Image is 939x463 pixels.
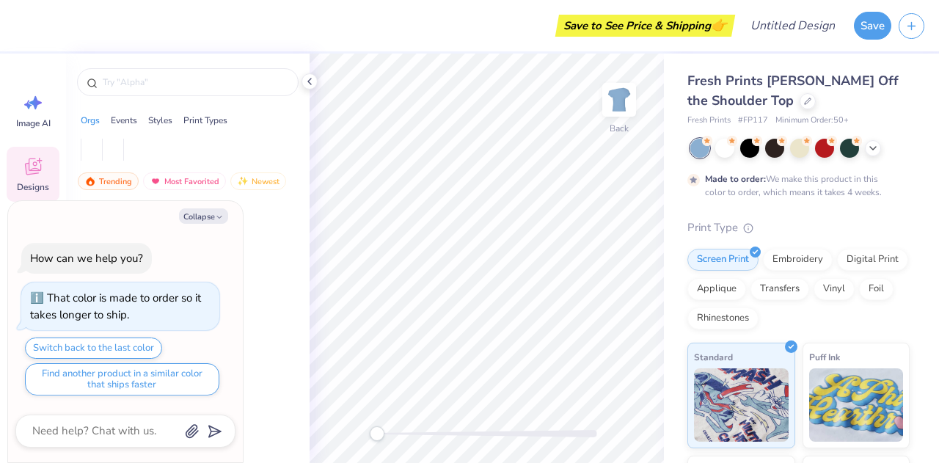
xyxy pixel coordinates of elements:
[17,181,49,193] span: Designs
[705,173,766,185] strong: Made to order:
[763,249,833,271] div: Embroidery
[687,72,899,109] span: Fresh Prints [PERSON_NAME] Off the Shoulder Top
[143,172,226,190] div: Most Favorited
[30,251,143,266] div: How can we help you?
[183,114,227,127] div: Print Types
[814,278,855,300] div: Vinyl
[687,278,746,300] div: Applique
[111,114,137,127] div: Events
[179,208,228,224] button: Collapse
[694,368,789,442] img: Standard
[809,349,840,365] span: Puff Ink
[30,291,201,322] div: That color is made to order so it takes longer to ship.
[859,278,894,300] div: Foil
[775,114,849,127] span: Minimum Order: 50 +
[705,172,885,199] div: We make this product in this color to order, which means it takes 4 weeks.
[750,278,809,300] div: Transfers
[604,85,634,114] img: Back
[230,172,286,190] div: Newest
[837,249,908,271] div: Digital Print
[687,307,759,329] div: Rhinestones
[694,349,733,365] span: Standard
[150,176,161,186] img: most_fav.gif
[25,338,162,359] button: Switch back to the last color
[854,12,891,40] button: Save
[687,249,759,271] div: Screen Print
[81,114,100,127] div: Orgs
[739,11,847,40] input: Untitled Design
[16,117,51,129] span: Image AI
[711,16,727,34] span: 👉
[687,219,910,236] div: Print Type
[78,172,139,190] div: Trending
[237,176,249,186] img: newest.gif
[559,15,731,37] div: Save to See Price & Shipping
[738,114,768,127] span: # FP117
[809,368,904,442] img: Puff Ink
[101,75,289,90] input: Try "Alpha"
[84,176,96,186] img: trending.gif
[370,426,384,441] div: Accessibility label
[687,114,731,127] span: Fresh Prints
[25,363,219,395] button: Find another product in a similar color that ships faster
[148,114,172,127] div: Styles
[610,122,629,135] div: Back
